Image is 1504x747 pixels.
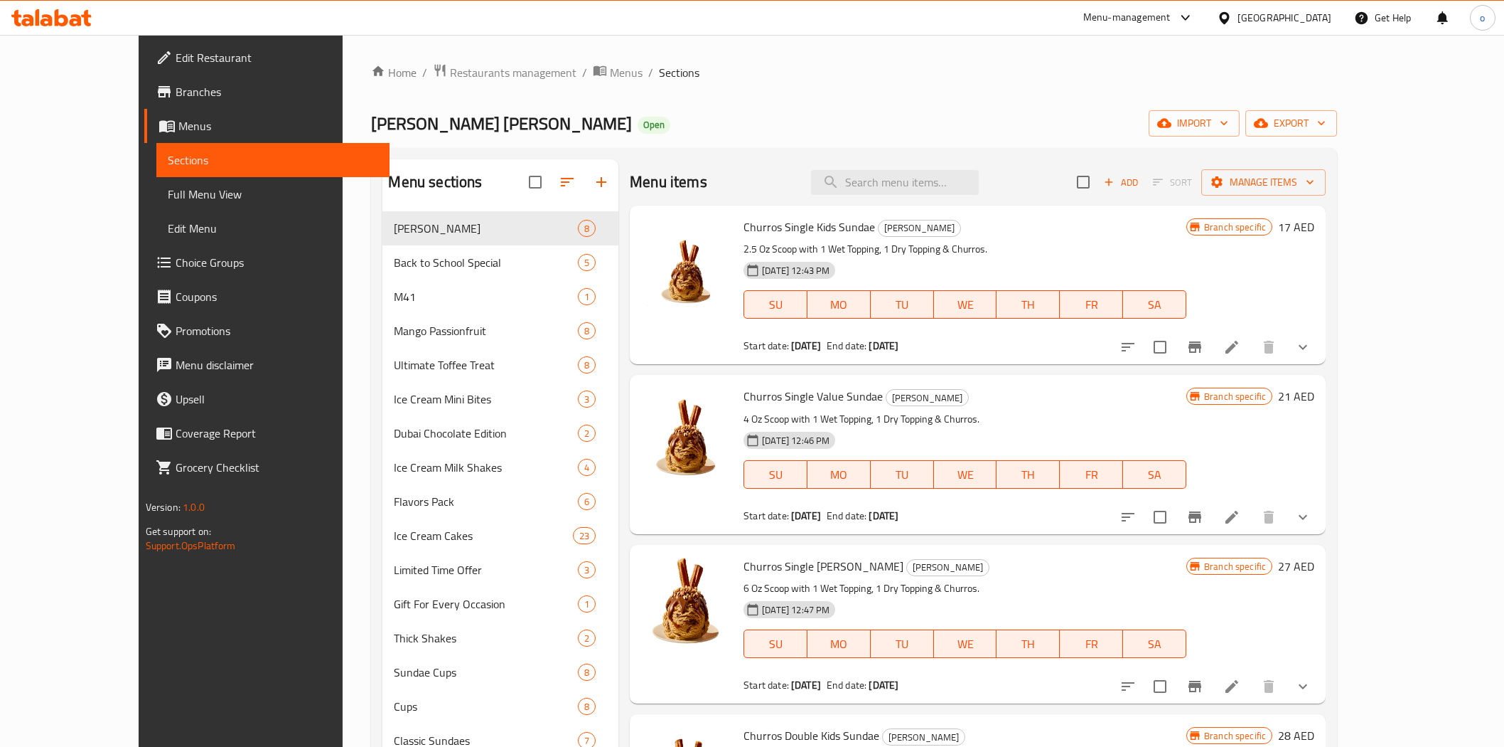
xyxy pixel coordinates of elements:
span: TU [876,465,928,485]
button: sort-choices [1111,330,1145,364]
span: Coupons [176,288,378,305]
button: TH [997,290,1060,319]
button: show more [1286,669,1320,704]
p: 2.5 Oz Scoop with 1 Wet Topping, 1 Dry Topping & Churros. [743,240,1186,258]
a: Sections [156,143,390,177]
button: TU [871,290,934,319]
div: Cups [394,698,578,715]
div: Sundae Cups [394,664,578,681]
div: Mango Passionfruit8 [382,314,618,348]
span: SA [1129,295,1181,315]
div: Ice Cream Mini Bites3 [382,382,618,416]
button: delete [1252,330,1286,364]
div: Limited Time Offer [394,561,578,578]
button: SU [743,630,807,658]
span: Back to School Special [394,254,578,271]
span: Menus [178,117,378,134]
b: [DATE] [791,676,821,694]
span: 8 [579,666,595,679]
button: import [1149,110,1240,137]
span: Branch specific [1198,729,1272,743]
span: M41 [394,288,578,305]
span: Ice Cream Cakes [394,527,572,544]
span: Open [638,119,670,131]
div: Churros Sundae [906,559,989,576]
a: Edit menu item [1223,509,1240,526]
span: [PERSON_NAME] [907,559,989,576]
svg: Show Choices [1294,339,1311,356]
span: import [1160,115,1228,132]
div: items [578,493,596,510]
span: Promotions [176,322,378,339]
span: TU [876,295,928,315]
span: Version: [146,498,181,516]
div: Menu-management [1083,9,1171,26]
div: Thick Shakes [394,630,578,647]
span: Select to update [1145,502,1175,532]
button: TH [997,460,1060,489]
span: MO [813,295,865,315]
div: M411 [382,280,618,314]
h6: 17 AED [1278,217,1314,237]
div: Ice Cream Mini Bites [394,391,578,408]
span: 6 [579,495,595,509]
span: Select to update [1145,672,1175,701]
div: Ultimate Toffee Treat [394,356,578,373]
div: Ice Cream Cakes23 [382,519,618,553]
p: 6 Oz Scoop with 1 Wet Topping, 1 Dry Topping & Churros. [743,580,1186,598]
span: Branch specific [1198,221,1272,234]
span: SA [1129,465,1181,485]
div: [GEOGRAPHIC_DATA] [1237,10,1331,26]
a: Restaurants management [433,63,576,82]
button: Add [1098,171,1144,194]
b: [DATE] [869,676,898,694]
span: 4 [579,461,595,475]
a: Grocery Checklist [144,450,390,484]
div: Churros Sundae [886,389,969,406]
b: [DATE] [869,507,898,525]
h6: 21 AED [1278,386,1314,406]
span: Sort sections [550,165,584,199]
img: Churros Single Kids Sundae [641,217,732,308]
div: items [573,527,596,544]
a: Full Menu View [156,177,390,211]
span: SA [1129,634,1181,655]
button: export [1245,110,1337,137]
span: [DATE] 12:46 PM [756,434,835,447]
a: Coupons [144,280,390,314]
span: FR [1065,465,1117,485]
div: Dubai Chocolate Edition2 [382,416,618,450]
a: Edit Menu [156,211,390,245]
span: Full Menu View [168,186,378,203]
div: items [578,664,596,681]
div: Churros Sundae [394,220,578,237]
b: [DATE] [791,337,821,355]
button: TU [871,460,934,489]
span: Manage items [1213,174,1314,191]
button: SA [1123,630,1186,658]
button: SU [743,460,807,489]
span: WE [940,634,992,655]
button: WE [934,460,997,489]
div: items [578,322,596,339]
button: SA [1123,290,1186,319]
button: show more [1286,500,1320,534]
span: 8 [579,359,595,372]
div: items [578,391,596,408]
span: [DATE] 12:47 PM [756,603,835,617]
span: Branch specific [1198,560,1272,573]
button: SU [743,290,807,319]
div: items [578,561,596,578]
span: WE [940,465,992,485]
button: FR [1060,630,1123,658]
div: Ice Cream Milk Shakes [394,459,578,476]
a: Branches [144,75,390,109]
div: items [578,698,596,715]
b: [DATE] [791,507,821,525]
b: [DATE] [869,337,898,355]
li: / [648,64,653,81]
span: TH [1002,295,1054,315]
div: Gift For Every Occasion1 [382,587,618,621]
span: Menus [610,64,643,81]
button: Add section [584,165,618,199]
